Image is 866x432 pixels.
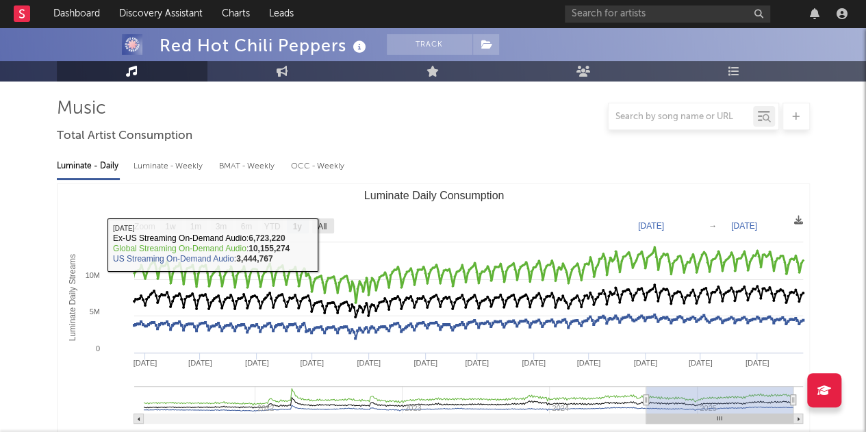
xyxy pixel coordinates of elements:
[688,359,712,367] text: [DATE]
[609,112,753,123] input: Search by song name or URL
[291,155,346,178] div: OCC - Weekly
[709,221,717,231] text: →
[89,307,99,316] text: 5M
[134,222,155,231] text: Zoom
[219,155,277,178] div: BMAT - Weekly
[264,222,280,231] text: YTD
[57,128,192,144] span: Total Artist Consumption
[85,271,99,279] text: 10M
[95,344,99,353] text: 0
[165,222,176,231] text: 1w
[57,155,120,178] div: Luminate - Daily
[638,221,664,231] text: [DATE]
[413,359,437,367] text: [DATE]
[465,359,489,367] text: [DATE]
[188,359,212,367] text: [DATE]
[133,155,205,178] div: Luminate - Weekly
[240,222,252,231] text: 6m
[245,359,269,367] text: [DATE]
[387,34,472,55] button: Track
[57,101,106,117] span: Music
[357,359,381,367] text: [DATE]
[318,222,327,231] text: All
[522,359,546,367] text: [DATE]
[215,222,227,231] text: 3m
[576,359,600,367] text: [DATE]
[364,190,504,201] text: Luminate Daily Consumption
[745,359,769,367] text: [DATE]
[633,359,657,367] text: [DATE]
[300,359,324,367] text: [DATE]
[731,221,757,231] text: [DATE]
[292,222,302,231] text: 1y
[565,5,770,23] input: Search for artists
[133,359,157,367] text: [DATE]
[67,254,77,341] text: Luminate Daily Streams
[160,34,370,57] div: Red Hot Chili Peppers
[190,222,201,231] text: 1m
